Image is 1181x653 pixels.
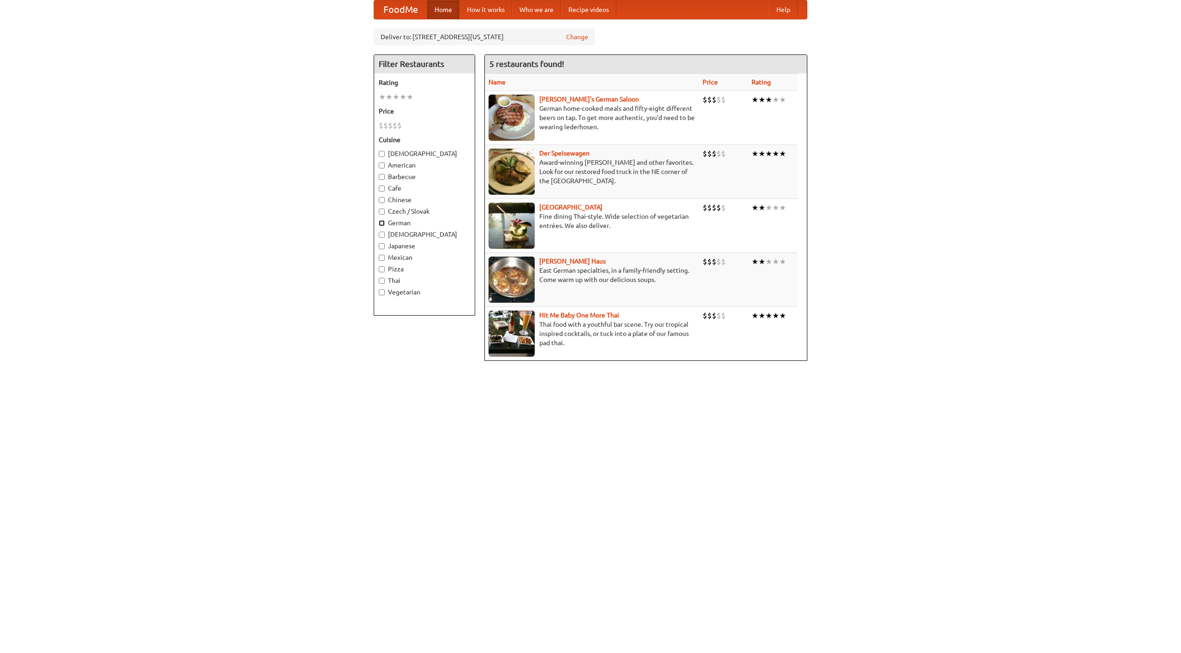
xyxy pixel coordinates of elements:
a: [GEOGRAPHIC_DATA] [539,204,602,211]
li: $ [716,149,721,159]
input: [DEMOGRAPHIC_DATA] [379,151,385,157]
p: East German specialties, in a family-friendly setting. Come warm up with our delicious soups. [489,266,695,284]
a: Name [489,78,506,86]
li: $ [703,95,707,105]
li: $ [716,95,721,105]
input: Cafe [379,186,385,192]
a: Price [703,78,718,86]
input: Pizza [379,266,385,272]
li: ★ [379,92,386,102]
li: $ [388,120,393,131]
li: ★ [772,257,779,267]
li: $ [703,203,707,213]
li: ★ [772,95,779,105]
a: Hit Me Baby One More Thai [539,312,619,319]
li: $ [712,149,716,159]
li: $ [721,95,726,105]
li: $ [716,311,721,321]
li: ★ [406,92,413,102]
h4: Filter Restaurants [374,55,475,73]
li: ★ [752,311,758,321]
li: ★ [779,257,786,267]
input: Mexican [379,255,385,261]
li: $ [703,311,707,321]
img: kohlhaus.jpg [489,257,535,303]
li: $ [712,257,716,267]
li: ★ [758,203,765,213]
li: ★ [393,92,400,102]
a: Der Speisewagen [539,150,590,157]
label: Thai [379,276,470,285]
li: $ [397,120,402,131]
input: Chinese [379,197,385,203]
li: $ [716,257,721,267]
li: ★ [400,92,406,102]
label: [DEMOGRAPHIC_DATA] [379,149,470,158]
li: ★ [752,95,758,105]
p: German home-cooked meals and fifty-eight different beers on tap. To get more authentic, you'd nee... [489,104,695,132]
li: ★ [758,149,765,159]
li: $ [383,120,388,131]
li: ★ [772,149,779,159]
li: ★ [779,95,786,105]
label: American [379,161,470,170]
li: ★ [779,149,786,159]
label: Cafe [379,184,470,193]
li: $ [393,120,397,131]
a: [PERSON_NAME]'s German Saloon [539,96,639,103]
h5: Price [379,107,470,116]
li: $ [712,311,716,321]
a: Home [427,0,459,19]
input: Vegetarian [379,289,385,295]
input: American [379,162,385,168]
li: ★ [765,203,772,213]
label: [DEMOGRAPHIC_DATA] [379,230,470,239]
label: Japanese [379,241,470,251]
li: $ [707,149,712,159]
li: $ [721,257,726,267]
a: Help [769,0,798,19]
input: Thai [379,278,385,284]
label: Pizza [379,264,470,274]
a: Rating [752,78,771,86]
p: Thai food with a youthful bar scene. Try our tropical inspired cocktails, or tuck into a plate of... [489,320,695,347]
label: Mexican [379,253,470,262]
li: $ [721,311,726,321]
h5: Rating [379,78,470,87]
input: [DEMOGRAPHIC_DATA] [379,232,385,238]
li: $ [707,311,712,321]
label: Chinese [379,195,470,204]
label: German [379,218,470,228]
label: Barbecue [379,172,470,181]
li: ★ [758,95,765,105]
p: Fine dining Thai-style. Wide selection of vegetarian entrées. We also deliver. [489,212,695,230]
a: Who we are [512,0,561,19]
input: Japanese [379,243,385,249]
li: $ [721,203,726,213]
li: ★ [772,311,779,321]
img: esthers.jpg [489,95,535,141]
li: $ [712,203,716,213]
li: ★ [386,92,393,102]
li: ★ [765,257,772,267]
li: $ [703,257,707,267]
li: ★ [758,311,765,321]
img: speisewagen.jpg [489,149,535,195]
input: Czech / Slovak [379,209,385,215]
li: $ [712,95,716,105]
a: Change [566,32,588,42]
li: ★ [779,311,786,321]
li: ★ [772,203,779,213]
input: Barbecue [379,174,385,180]
p: Award-winning [PERSON_NAME] and other favorites. Look for our restored food truck in the NE corne... [489,158,695,186]
li: ★ [779,203,786,213]
a: [PERSON_NAME] Haus [539,258,606,265]
li: ★ [758,257,765,267]
li: ★ [752,149,758,159]
ng-pluralize: 5 restaurants found! [489,60,564,68]
img: babythai.jpg [489,311,535,357]
li: $ [707,257,712,267]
